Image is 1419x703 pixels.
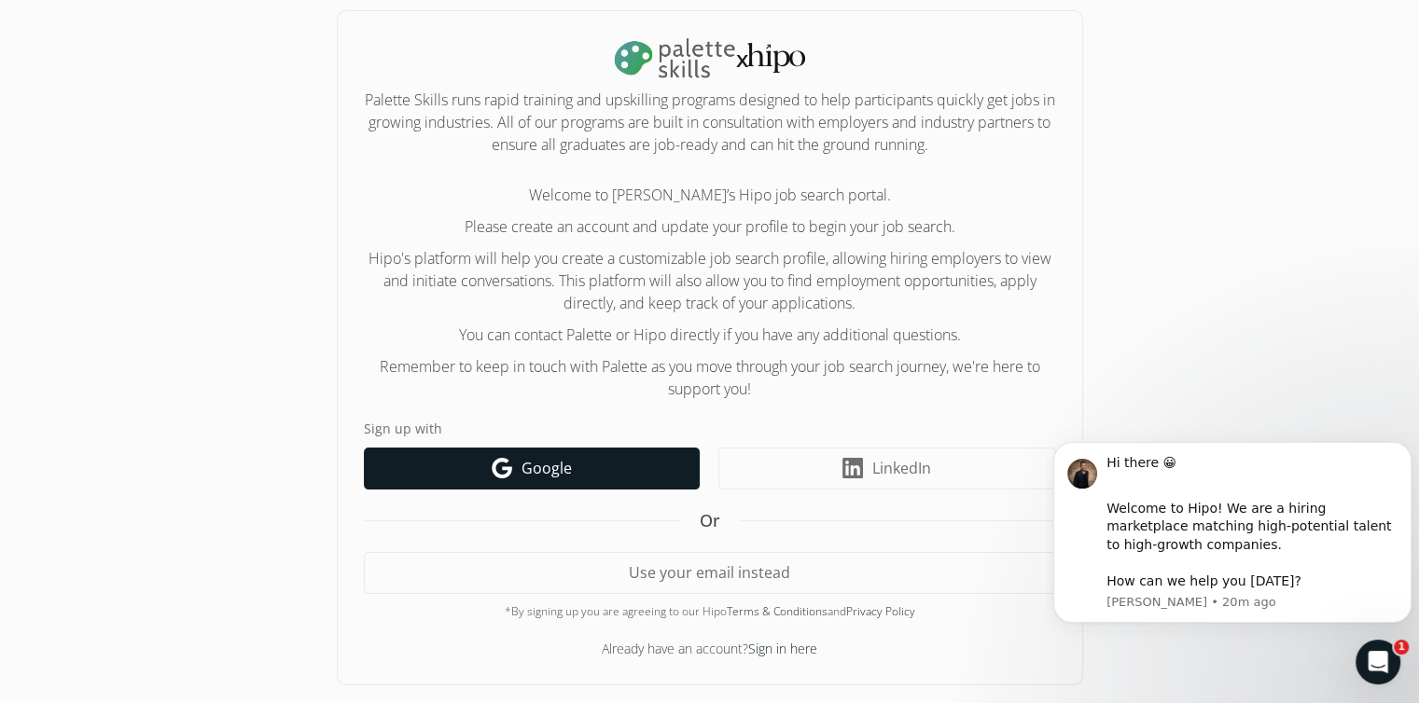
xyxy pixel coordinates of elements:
iframe: Intercom notifications message [1046,414,1419,653]
p: Please create an account and update your profile to begin your job search. [364,215,1056,238]
span: 1 [1394,640,1409,655]
div: Already have an account? [364,639,1056,658]
span: Or [700,508,720,533]
a: Sign in here [748,640,817,657]
span: LinkedIn [872,457,931,479]
img: palette-logo-DLm18L25.png [614,37,735,79]
button: Use your email instead [364,552,1056,594]
h1: x [364,37,1056,79]
label: Sign up with [364,419,1056,438]
p: You can contact Palette or Hipo directly if you have any additional questions. [364,324,1056,346]
img: svg+xml,%3c [747,43,804,73]
a: Google [364,448,700,489]
a: LinkedIn [718,448,1056,489]
p: Remember to keep in touch with Palette as you move through your job search journey, we're here to... [364,355,1056,400]
iframe: Intercom live chat [1356,640,1400,684]
p: Hipo's platform will help you create a customizable job search profile, allowing hiring employers... [364,247,1056,314]
a: Privacy Policy [846,603,915,619]
span: Google [522,457,572,479]
a: Terms & Conditions [727,603,828,619]
div: *By signing up you are agreeing to our Hipo and [364,603,1056,620]
p: Welcome to [PERSON_NAME]’s Hipo job search portal. [364,184,1056,206]
h2: Palette Skills runs rapid training and upskilling programs designed to help participants quickly ... [364,89,1056,156]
